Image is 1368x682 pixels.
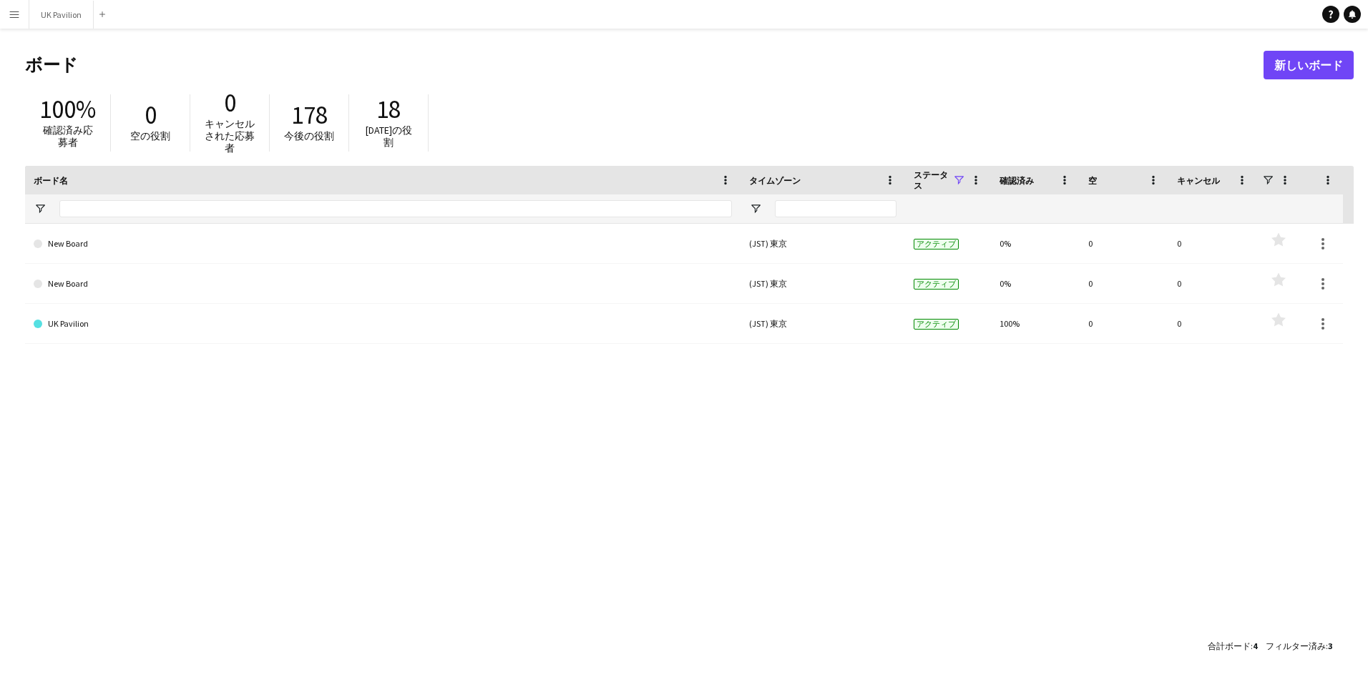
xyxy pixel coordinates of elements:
div: 100% [991,304,1080,343]
span: フィルター済み [1266,641,1326,651]
input: タイムゾーン フィルター入力 [775,200,896,217]
span: 空の役割 [130,129,170,142]
div: 0 [1168,224,1257,263]
span: キャンセル [1177,175,1220,186]
div: : [1208,632,1257,660]
span: ボード名 [34,175,68,186]
span: ステータス [914,169,952,191]
div: 0 [1168,264,1257,303]
span: 0 [145,99,157,131]
span: 4 [1253,641,1257,651]
div: 0% [991,264,1080,303]
h1: ボード [25,54,1264,76]
span: タイムゾーン [749,175,801,186]
span: 確認済み [1000,175,1034,186]
div: (JST) 東京 [741,224,905,263]
span: アクティブ [914,239,959,249]
button: フィルターメニューを開く [749,202,762,215]
span: 178 [291,99,328,131]
span: 100% [39,94,96,125]
div: 0 [1080,224,1168,263]
div: 0 [1080,304,1168,343]
button: フィルターメニューを開く [34,202,47,215]
span: 3 [1328,641,1332,651]
a: New Board [34,264,732,304]
div: : [1266,632,1332,660]
a: UK Pavilion [34,304,732,344]
div: (JST) 東京 [741,264,905,303]
input: ボード名 フィルター入力 [59,200,732,217]
span: 確認済み応募者 [43,124,93,149]
a: New Board [34,224,732,264]
span: 空 [1088,175,1097,186]
div: 0% [991,224,1080,263]
span: キャンセルされた応募者 [205,117,255,154]
a: 新しいボード [1264,51,1354,79]
span: [DATE]の役割 [366,124,412,149]
span: 今後の役割 [284,129,334,142]
span: 18 [376,94,401,125]
span: アクティブ [914,279,959,290]
div: 0 [1168,304,1257,343]
span: 合計ボード [1208,641,1251,651]
span: 0 [224,87,236,119]
div: 0 [1080,264,1168,303]
span: アクティブ [914,319,959,330]
div: (JST) 東京 [741,304,905,343]
button: UK Pavilion [29,1,94,29]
